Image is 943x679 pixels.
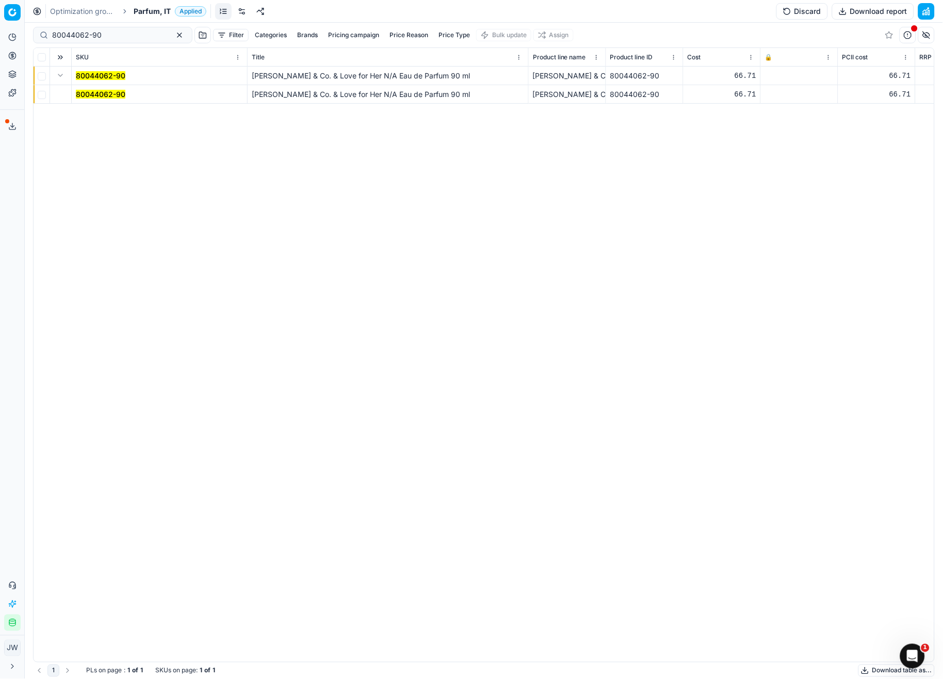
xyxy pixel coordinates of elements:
mark: 80044062-90 [76,90,125,99]
button: 80044062-90 [76,71,125,81]
span: [PERSON_NAME] & Co. & Love for Her N/A Eau de Parfum 90 ml [252,71,470,80]
div: 66.71 [842,89,911,100]
span: SKU [76,53,89,61]
button: Pricing campaign [324,29,383,41]
span: Applied [175,6,206,17]
button: Brands [293,29,322,41]
button: Filter [213,29,249,41]
div: 80044062-90 [610,89,679,100]
strong: of [204,667,210,675]
button: Expand [54,69,67,82]
button: Expand all [54,51,67,63]
button: 1 [47,665,59,677]
span: Parfum, IT [134,6,171,17]
div: : [86,667,143,675]
mark: 80044062-90 [76,71,125,80]
button: Bulk update [476,29,531,41]
span: SKUs on page : [155,667,198,675]
span: RRP [920,53,932,61]
div: 66.71 [842,71,911,81]
input: Search by SKU or title [52,30,165,40]
span: Product line name [533,53,586,61]
span: PCII cost [842,53,868,61]
span: Product line ID [610,53,653,61]
div: [PERSON_NAME] & Co. & Love for Her N/A Eau de Parfum 90 ml [533,71,601,81]
a: Optimization groups [50,6,116,17]
button: Categories [251,29,291,41]
button: Download table as... [858,665,935,677]
strong: 1 [200,667,202,675]
span: [PERSON_NAME] & Co. & Love for Her N/A Eau de Parfum 90 ml [252,90,470,99]
button: Price Type [434,29,474,41]
div: 80044062-90 [610,71,679,81]
iframe: Intercom live chat [900,644,925,669]
span: Title [252,53,265,61]
span: 🔒 [765,53,773,61]
div: 66.71 [688,89,756,100]
button: Price Reason [385,29,432,41]
button: Go to previous page [33,665,45,677]
button: Download report [832,3,914,20]
div: 66.71 [688,71,756,81]
strong: of [132,667,138,675]
strong: 1 [140,667,143,675]
button: 80044062-90 [76,89,125,100]
strong: 1 [127,667,130,675]
button: Assign [533,29,574,41]
nav: pagination [33,665,74,677]
span: 1 [921,644,930,652]
span: PLs on page [86,667,122,675]
span: Parfum, ITApplied [134,6,206,17]
button: Discard [776,3,828,20]
strong: 1 [213,667,215,675]
span: Cost [688,53,701,61]
div: [PERSON_NAME] & Co. & Love for Her N/A Eau de Parfum 90 ml [533,89,601,100]
span: JW [5,640,20,656]
button: Go to next page [61,665,74,677]
nav: breadcrumb [50,6,206,17]
button: JW [4,640,21,656]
